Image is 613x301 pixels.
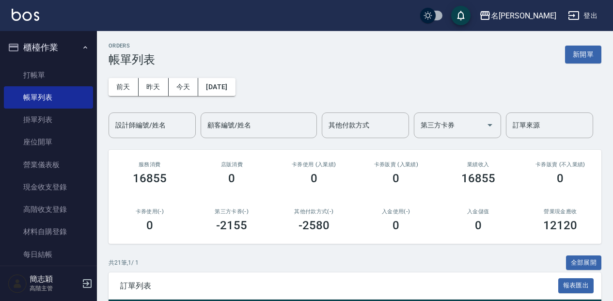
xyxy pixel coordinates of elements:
h2: 卡券販賣 (入業績) [367,161,426,168]
a: 營業儀表板 [4,154,93,176]
a: 打帳單 [4,64,93,86]
h3: 0 [393,172,399,185]
button: 昨天 [139,78,169,96]
h2: 卡券販賣 (不入業績) [531,161,590,168]
a: 座位開單 [4,131,93,153]
button: 新開單 [565,46,601,63]
a: 現金收支登錄 [4,176,93,198]
h3: -2155 [216,219,247,232]
h3: 0 [311,172,317,185]
h3: 服務消費 [120,161,179,168]
h3: 12120 [543,219,577,232]
h2: 業績收入 [449,161,508,168]
a: 掛單列表 [4,109,93,131]
button: 名[PERSON_NAME] [475,6,560,26]
h2: 第三方卡券(-) [203,208,262,215]
a: 材料自購登錄 [4,221,93,243]
h2: 卡券使用(-) [120,208,179,215]
button: Open [482,117,498,133]
img: Person [8,274,27,293]
a: 每日結帳 [4,243,93,266]
a: 高階收支登錄 [4,198,93,221]
p: 共 21 筆, 1 / 1 [109,258,139,267]
a: 排班表 [4,266,93,288]
h3: 16855 [461,172,495,185]
h2: 其他付款方式(-) [284,208,344,215]
button: save [451,6,471,25]
h5: 簡志穎 [30,274,79,284]
h3: 0 [557,172,564,185]
h2: 營業現金應收 [531,208,590,215]
button: 登出 [564,7,601,25]
button: 報表匯出 [558,278,594,293]
h2: 入金使用(-) [367,208,426,215]
h3: 帳單列表 [109,53,155,66]
h3: 0 [393,219,399,232]
button: [DATE] [198,78,235,96]
div: 名[PERSON_NAME] [491,10,556,22]
h2: ORDERS [109,43,155,49]
button: 今天 [169,78,199,96]
h3: 0 [228,172,235,185]
a: 帳單列表 [4,86,93,109]
span: 訂單列表 [120,281,558,291]
h3: 0 [475,219,482,232]
button: 前天 [109,78,139,96]
h3: -2580 [299,219,330,232]
h3: 16855 [133,172,167,185]
h3: 0 [146,219,153,232]
button: 櫃檯作業 [4,35,93,60]
h2: 卡券使用 (入業績) [284,161,344,168]
p: 高階主管 [30,284,79,293]
a: 新開單 [565,49,601,59]
h2: 店販消費 [203,161,262,168]
button: 全部展開 [566,255,602,270]
h2: 入金儲值 [449,208,508,215]
a: 報表匯出 [558,281,594,290]
img: Logo [12,9,39,21]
